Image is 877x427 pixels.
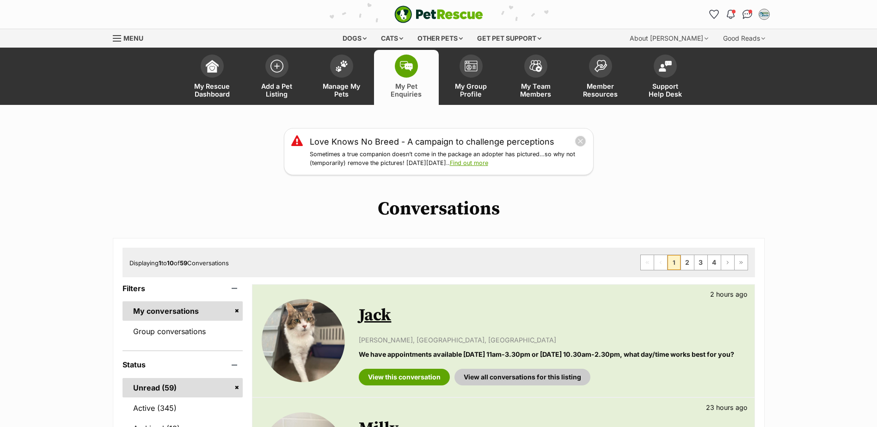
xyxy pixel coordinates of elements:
[654,255,667,270] span: Previous page
[123,284,243,293] header: Filters
[465,61,478,72] img: group-profile-icon-3fa3cf56718a62981997c0bc7e787c4b2cf8bcc04b72c1350f741eb67cf2f40e.svg
[123,322,243,341] a: Group conversations
[706,403,748,412] p: 23 hours ago
[644,82,686,98] span: Support Help Desk
[310,150,586,168] p: Sometimes a true companion doesn’t come in the package an adopter has pictured…so why not (tempor...
[335,60,348,72] img: manage-my-pets-icon-02211641906a0b7f246fdf0571729dbe1e7629f14944591b6c1af311fb30b64b.svg
[707,7,772,22] ul: Account quick links
[123,34,143,42] span: Menu
[123,301,243,321] a: My conversations
[321,82,362,98] span: Manage My Pets
[760,10,769,19] img: Matisse profile pic
[694,255,707,270] a: Page 3
[735,255,748,270] a: Last page
[450,82,492,98] span: My Group Profile
[681,255,694,270] a: Page 2
[359,305,391,326] a: Jack
[710,289,748,299] p: 2 hours ago
[167,259,174,267] strong: 10
[386,82,427,98] span: My Pet Enquiries
[568,50,633,105] a: Member Resources
[310,135,554,148] a: Love Knows No Breed - A campaign to challenge perceptions
[180,259,187,267] strong: 59
[439,50,503,105] a: My Group Profile
[411,29,469,48] div: Other pets
[309,50,374,105] a: Manage My Pets
[623,29,715,48] div: About [PERSON_NAME]
[394,6,483,23] a: PetRescue
[123,398,243,418] a: Active (345)
[668,255,681,270] span: Page 1
[245,50,309,105] a: Add a Pet Listing
[529,60,542,72] img: team-members-icon-5396bd8760b3fe7c0b43da4ab00e1e3bb1a5d9ba89233759b79545d2d3fc5d0d.svg
[400,61,413,71] img: pet-enquiries-icon-7e3ad2cf08bfb03b45e93fb7055b45f3efa6380592205ae92323e6603595dc1f.svg
[471,29,548,48] div: Get pet support
[580,82,621,98] span: Member Resources
[113,29,150,46] a: Menu
[159,259,161,267] strong: 1
[724,7,738,22] button: Notifications
[727,10,734,19] img: notifications-46538b983faf8c2785f20acdc204bb7945ddae34d4c08c2a6579f10ce5e182be.svg
[450,159,488,166] a: Find out more
[180,50,245,105] a: My Rescue Dashboard
[374,29,410,48] div: Cats
[359,349,745,359] p: We have appointments available [DATE] 11am-3.30pm or [DATE] 10.30am-2.30pm, what day/time works b...
[359,369,450,385] a: View this conversation
[191,82,233,98] span: My Rescue Dashboard
[129,259,229,267] span: Displaying to of Conversations
[336,29,373,48] div: Dogs
[454,369,590,385] a: View all conversations for this listing
[503,50,568,105] a: My Team Members
[270,60,283,73] img: add-pet-listing-icon-0afa8454b4691262ce3f59096e99ab1cd57d4a30225e0717b998d2c9b9846f56.svg
[123,378,243,397] a: Unread (59)
[359,335,745,345] p: [PERSON_NAME], [GEOGRAPHIC_DATA], [GEOGRAPHIC_DATA]
[206,60,219,73] img: dashboard-icon-eb2f2d2d3e046f16d808141f083e7271f6b2e854fb5c12c21221c1fb7104beca.svg
[575,135,586,147] button: close
[641,255,654,270] span: First page
[594,60,607,72] img: member-resources-icon-8e73f808a243e03378d46382f2149f9095a855e16c252ad45f914b54edf8863c.svg
[262,299,345,382] img: Jack
[707,7,722,22] a: Favourites
[659,61,672,72] img: help-desk-icon-fdf02630f3aa405de69fd3d07c3f3aa587a6932b1a1747fa1d2bba05be0121f9.svg
[123,360,243,369] header: Status
[717,29,772,48] div: Good Reads
[742,10,752,19] img: chat-41dd97257d64d25036548639549fe6c8038ab92f7586957e7f3b1b290dea8141.svg
[374,50,439,105] a: My Pet Enquiries
[757,7,772,22] button: My account
[394,6,483,23] img: logo-e224e6f780fb5917bec1dbf3a21bbac754714ae5b6737aabdf751b685950b380.svg
[256,82,298,98] span: Add a Pet Listing
[708,255,721,270] a: Page 4
[633,50,698,105] a: Support Help Desk
[721,255,734,270] a: Next page
[640,255,748,270] nav: Pagination
[740,7,755,22] a: Conversations
[515,82,557,98] span: My Team Members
